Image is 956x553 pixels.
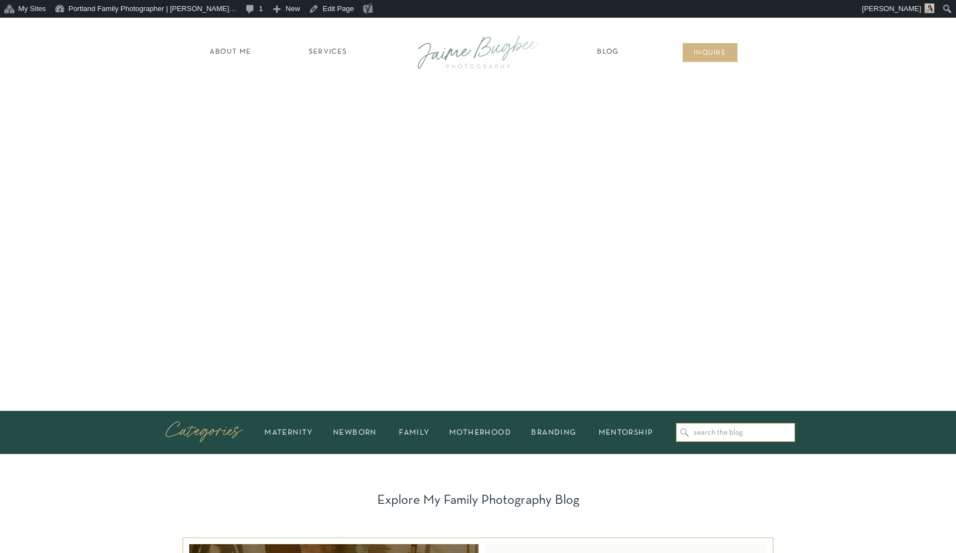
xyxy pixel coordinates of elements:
a: family [392,429,437,436]
a: inqUIre [688,48,732,59]
a: about ME [206,47,254,58]
input: search the blog [694,429,789,437]
a: Blog [594,47,622,58]
h1: Explore My Family Photography Blog [372,492,584,508]
a: branding [523,429,584,436]
a: SERVICES [297,47,359,58]
a: motherhood [444,429,516,436]
a: mentorship [591,429,660,436]
p: Categories [165,420,250,445]
span: [PERSON_NAME] [862,4,921,13]
a: newborn [325,429,385,436]
a: maternity [260,429,318,436]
